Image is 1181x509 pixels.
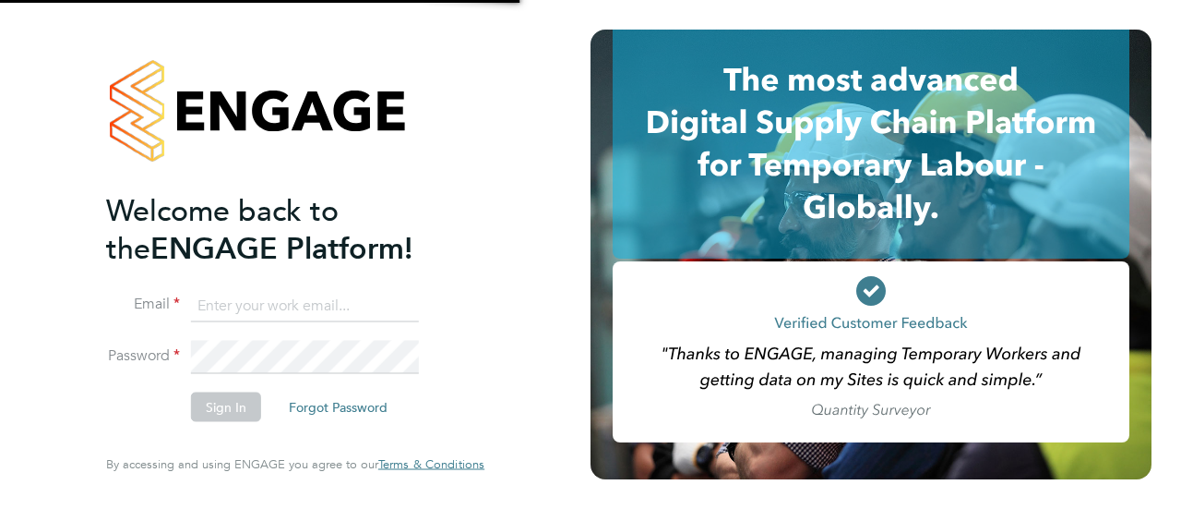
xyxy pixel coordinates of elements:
[378,456,484,472] span: Terms & Conditions
[191,289,419,322] input: Enter your work email...
[106,192,339,266] span: Welcome back to the
[106,295,180,314] label: Email
[106,346,180,366] label: Password
[191,393,261,422] button: Sign In
[106,191,466,267] h2: ENGAGE Platform!
[378,457,484,472] a: Terms & Conditions
[274,393,402,422] button: Forgot Password
[106,456,484,472] span: By accessing and using ENGAGE you agree to our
